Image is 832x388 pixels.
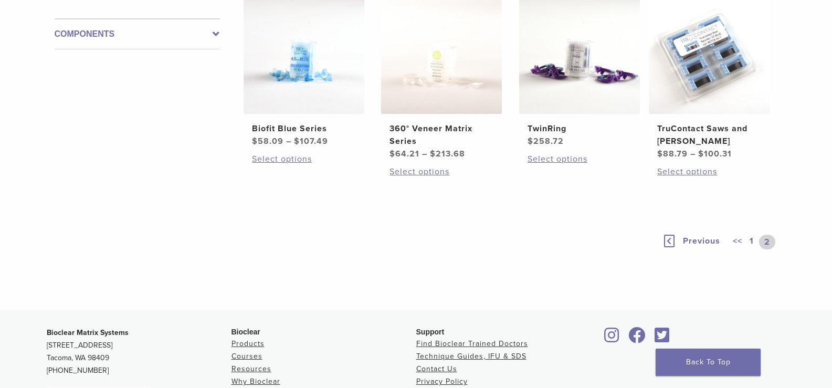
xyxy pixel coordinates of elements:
span: Previous [683,236,720,246]
a: 2 [759,235,775,249]
span: $ [294,136,300,146]
span: $ [430,149,436,159]
a: Find Bioclear Trained Doctors [416,339,528,348]
a: Select options for “TwinRing” [528,153,631,165]
h2: Biofit Blue Series [252,122,356,135]
span: $ [698,149,704,159]
a: << [731,235,744,249]
a: Products [231,339,265,348]
p: [STREET_ADDRESS] Tacoma, WA 98409 [PHONE_NUMBER] [47,327,231,377]
a: Contact Us [416,364,457,373]
span: – [690,149,696,159]
span: – [422,149,427,159]
bdi: 88.79 [657,149,688,159]
a: Bioclear [651,333,673,344]
a: Privacy Policy [416,377,468,386]
bdi: 100.31 [698,149,732,159]
a: 1 [747,235,756,249]
h2: 360° Veneer Matrix Series [389,122,493,148]
a: Select options for “Biofit Blue Series” [252,153,356,165]
a: Select options for “TruContact Saws and Sanders” [657,165,761,178]
a: Why Bioclear [231,377,280,386]
a: Back To Top [656,349,761,376]
span: $ [528,136,533,146]
a: Courses [231,352,262,361]
a: Resources [231,364,271,373]
span: – [286,136,291,146]
a: Bioclear [601,333,623,344]
a: Bioclear [625,333,649,344]
span: Support [416,328,445,336]
bdi: 258.72 [528,136,564,146]
h2: TwinRing [528,122,631,135]
bdi: 213.68 [430,149,465,159]
span: $ [252,136,258,146]
strong: Bioclear Matrix Systems [47,328,129,337]
span: Bioclear [231,328,260,336]
h2: TruContact Saws and [PERSON_NAME] [657,122,761,148]
a: Technique Guides, IFU & SDS [416,352,526,361]
bdi: 64.21 [389,149,419,159]
a: Select options for “360° Veneer Matrix Series” [389,165,493,178]
span: $ [657,149,663,159]
label: Components [55,28,219,40]
span: $ [389,149,395,159]
bdi: 58.09 [252,136,283,146]
bdi: 107.49 [294,136,328,146]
